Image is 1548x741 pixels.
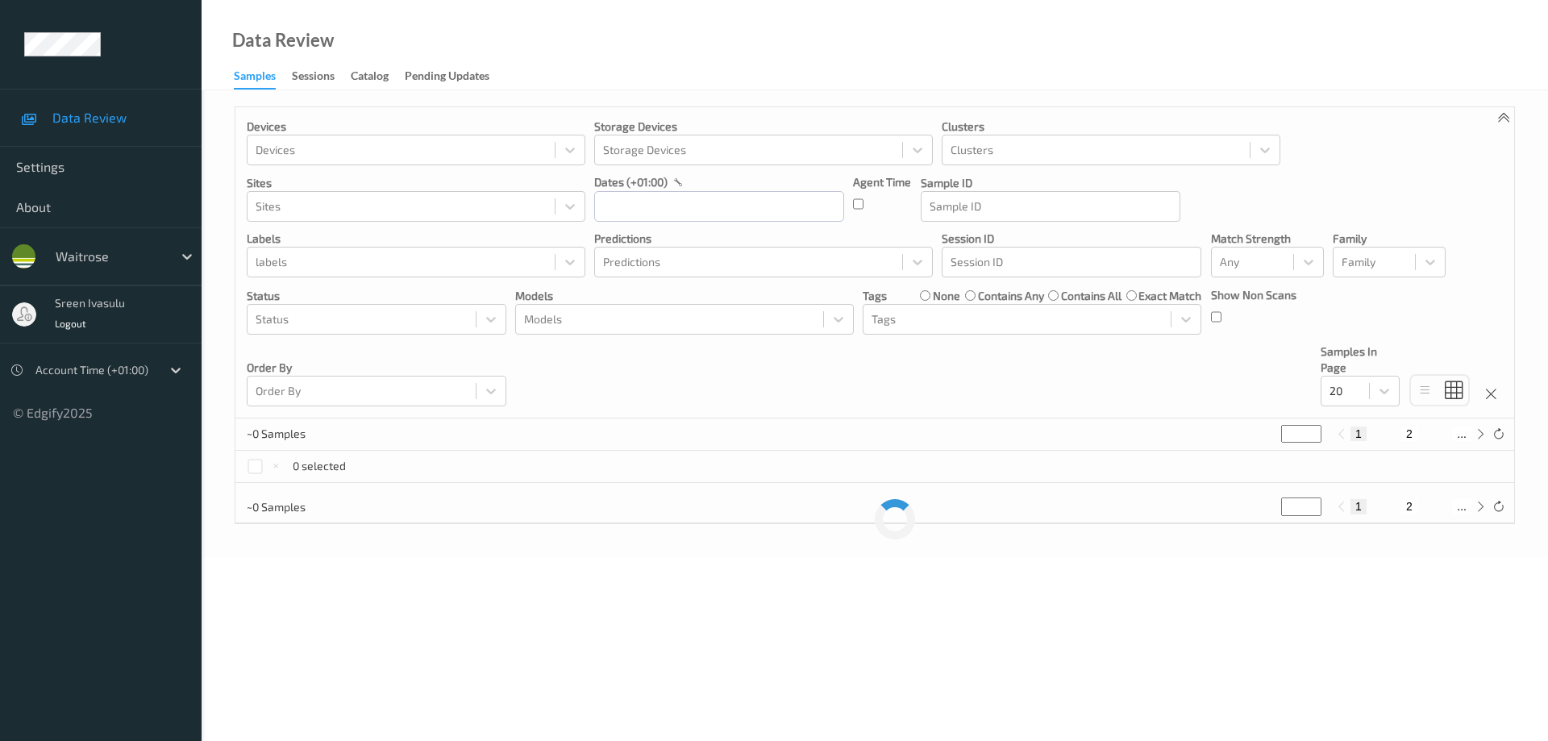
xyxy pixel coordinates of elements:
[234,65,292,90] a: Samples
[351,68,389,88] div: Catalog
[1321,343,1400,376] p: Samples In Page
[247,426,368,442] p: ~0 Samples
[978,288,1044,304] label: contains any
[247,119,585,135] p: Devices
[942,119,1280,135] p: Clusters
[405,68,489,88] div: Pending Updates
[515,288,854,304] p: Models
[1333,231,1446,247] p: Family
[1452,499,1471,514] button: ...
[1350,427,1367,441] button: 1
[594,231,933,247] p: Predictions
[405,65,506,88] a: Pending Updates
[247,360,506,376] p: Order By
[292,65,351,88] a: Sessions
[1138,288,1201,304] label: exact match
[1401,427,1417,441] button: 2
[247,231,585,247] p: labels
[1401,499,1417,514] button: 2
[1211,287,1296,303] p: Show Non Scans
[293,458,346,474] p: 0 selected
[247,499,368,515] p: ~0 Samples
[1452,427,1471,441] button: ...
[921,175,1180,191] p: Sample ID
[247,288,506,304] p: Status
[863,288,887,304] p: Tags
[594,119,933,135] p: Storage Devices
[292,68,335,88] div: Sessions
[933,288,960,304] label: none
[232,32,334,48] div: Data Review
[351,65,405,88] a: Catalog
[853,174,911,190] p: Agent Time
[247,175,585,191] p: Sites
[234,68,276,90] div: Samples
[1211,231,1324,247] p: Match Strength
[1350,499,1367,514] button: 1
[942,231,1201,247] p: Session ID
[594,174,668,190] p: dates (+01:00)
[1061,288,1121,304] label: contains all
